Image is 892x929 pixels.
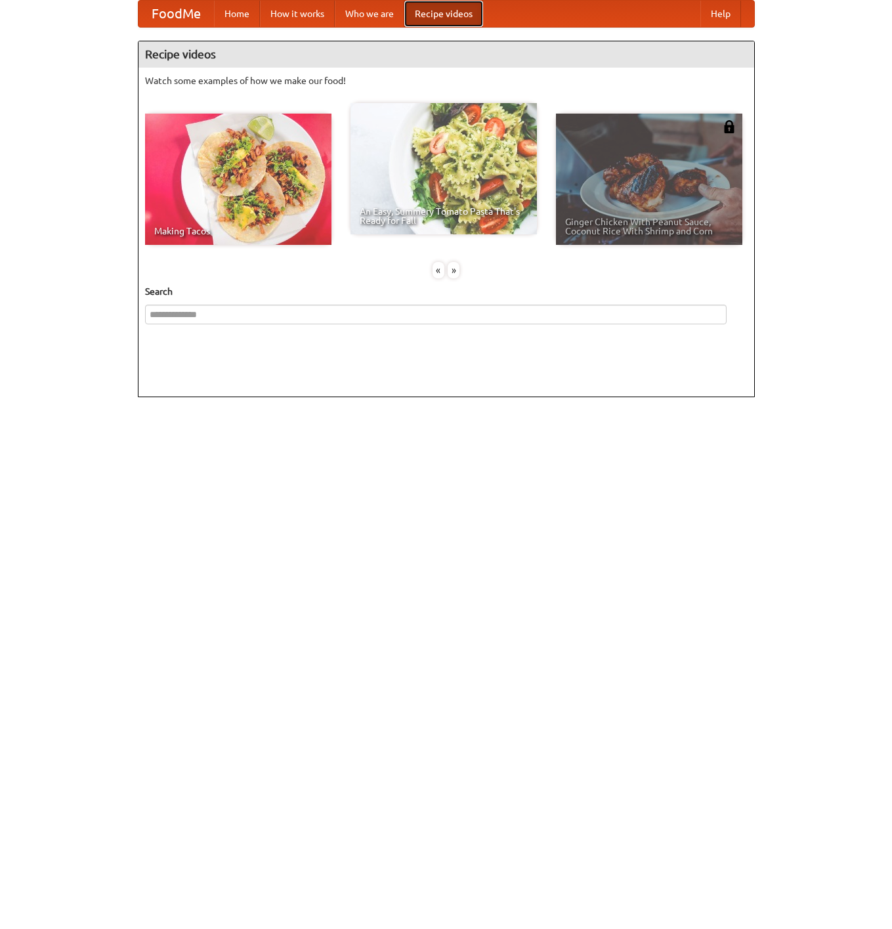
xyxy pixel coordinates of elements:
div: » [448,262,459,278]
a: FoodMe [138,1,214,27]
img: 483408.png [723,120,736,133]
a: Home [214,1,260,27]
a: Making Tacos [145,114,331,245]
p: Watch some examples of how we make our food! [145,74,748,87]
a: An Easy, Summery Tomato Pasta That's Ready for Fall [350,103,537,234]
h5: Search [145,285,748,298]
a: How it works [260,1,335,27]
a: Who we are [335,1,404,27]
div: « [433,262,444,278]
span: Making Tacos [154,227,322,236]
a: Recipe videos [404,1,483,27]
h4: Recipe videos [138,41,754,68]
span: An Easy, Summery Tomato Pasta That's Ready for Fall [360,207,528,225]
a: Help [700,1,741,27]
